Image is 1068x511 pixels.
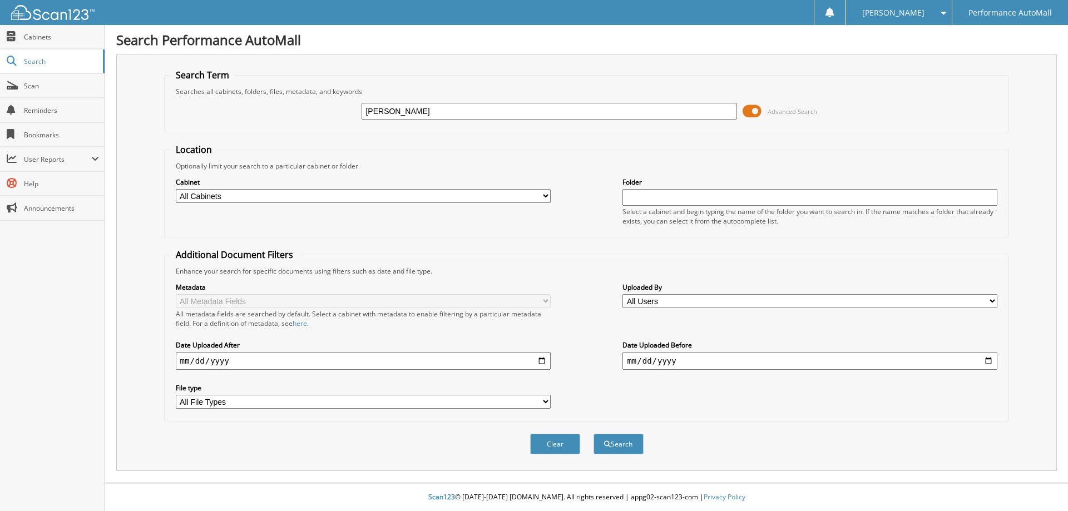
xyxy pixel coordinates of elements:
[862,9,924,16] span: [PERSON_NAME]
[594,434,644,454] button: Search
[170,87,1003,96] div: Searches all cabinets, folders, files, metadata, and keywords
[24,57,97,66] span: Search
[24,155,91,164] span: User Reports
[176,177,551,187] label: Cabinet
[176,383,551,393] label: File type
[1012,458,1068,511] iframe: Chat Widget
[768,107,817,116] span: Advanced Search
[24,81,99,91] span: Scan
[176,309,551,328] div: All metadata fields are searched by default. Select a cabinet with metadata to enable filtering b...
[622,340,997,350] label: Date Uploaded Before
[622,282,997,292] label: Uploaded By
[105,484,1068,511] div: © [DATE]-[DATE] [DOMAIN_NAME]. All rights reserved | appg02-scan123-com |
[704,492,745,502] a: Privacy Policy
[11,5,95,20] img: scan123-logo-white.svg
[170,69,235,81] legend: Search Term
[622,352,997,370] input: end
[170,249,299,261] legend: Additional Document Filters
[428,492,455,502] span: Scan123
[622,207,997,226] div: Select a cabinet and begin typing the name of the folder you want to search in. If the name match...
[170,143,217,156] legend: Location
[293,319,307,328] a: here
[622,177,997,187] label: Folder
[170,161,1003,171] div: Optionally limit your search to a particular cabinet or folder
[24,204,99,213] span: Announcements
[176,352,551,370] input: start
[24,32,99,42] span: Cabinets
[968,9,1052,16] span: Performance AutoMall
[170,266,1003,276] div: Enhance your search for specific documents using filters such as date and file type.
[24,179,99,188] span: Help
[176,282,551,292] label: Metadata
[176,340,551,350] label: Date Uploaded After
[530,434,580,454] button: Clear
[116,31,1057,49] h1: Search Performance AutoMall
[24,130,99,140] span: Bookmarks
[24,106,99,115] span: Reminders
